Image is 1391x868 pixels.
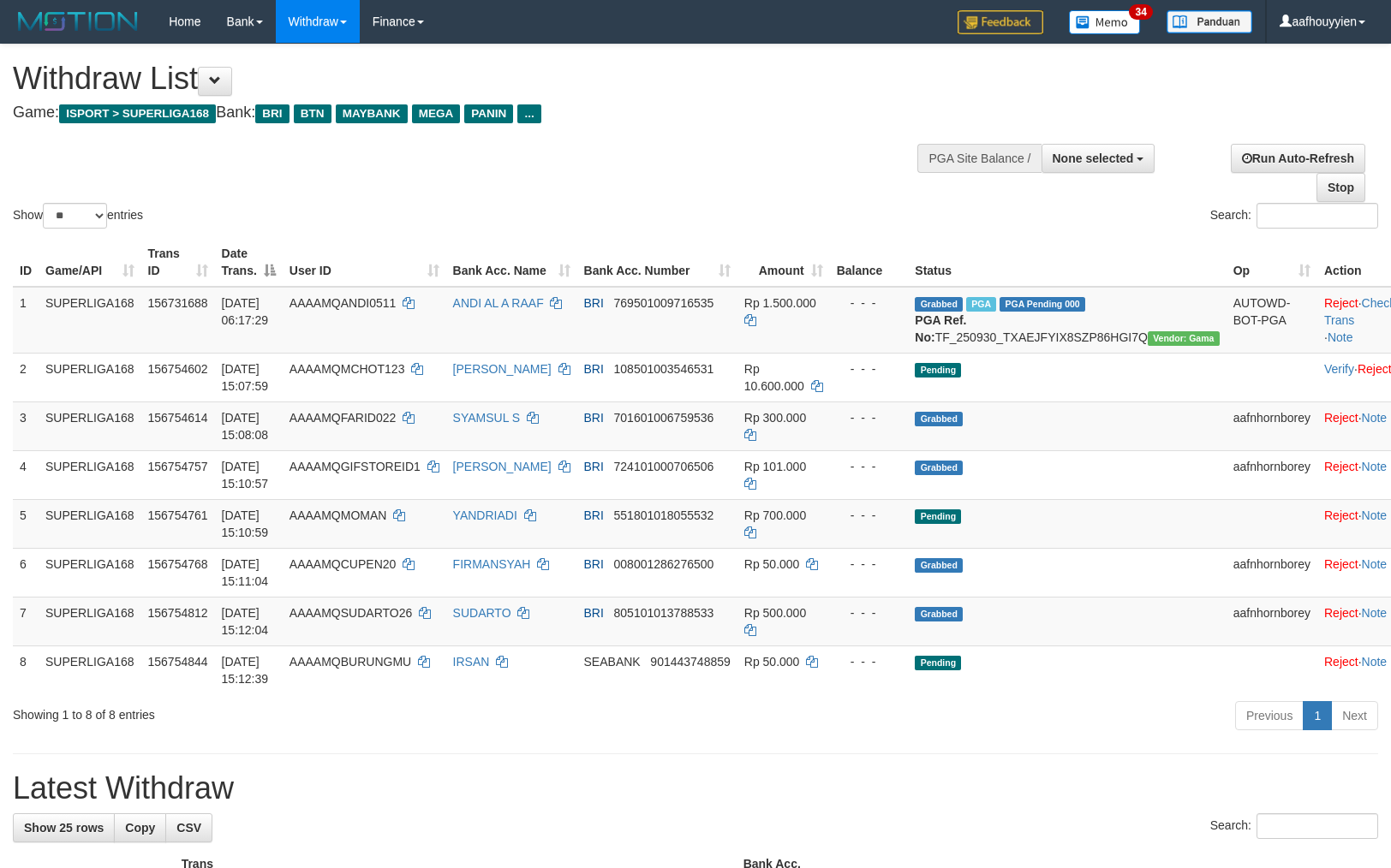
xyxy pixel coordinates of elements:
td: aafnhornborey [1227,548,1317,597]
span: AAAAMQGIFSTOREID1 [290,460,421,473]
span: 156754844 [148,655,208,669]
td: 3 [13,401,39,450]
span: Rp 300.000 [744,411,806,425]
td: 7 [13,597,39,645]
a: Note [1328,330,1353,344]
a: Reject [1324,508,1358,522]
span: Copy 769501009716535 to clipboard [614,296,714,310]
h4: Game: Bank: [13,104,910,122]
span: Grabbed [915,461,963,475]
div: - - - [837,507,902,524]
span: [DATE] 15:10:57 [222,460,269,490]
h1: Latest Withdraw [13,771,1378,806]
a: ANDI AL A RAAF [453,296,544,310]
td: 6 [13,548,39,597]
a: Verify [1324,362,1354,376]
span: [DATE] 15:07:59 [222,362,269,393]
th: Trans ID: activate to sort column ascending [141,238,215,287]
div: - - - [837,653,902,670]
label: Search: [1210,203,1378,229]
span: Rp 101.000 [744,460,806,473]
span: BRI [584,362,604,376]
div: - - - [837,409,902,426]
span: PGA Pending [1000,297,1085,312]
span: Copy 551801018055532 to clipboard [614,508,714,522]
span: 156754757 [148,460,208,473]
span: BRI [584,508,604,522]
th: Bank Acc. Name: activate to sort column ascending [446,238,577,287]
span: Copy 701601006759536 to clipboard [614,411,714,425]
a: SUDARTO [453,606,511,620]
td: SUPERLIGA168 [39,287,141,354]
a: Run Auto-Refresh [1231,144,1365,173]
th: Op: activate to sort column ascending [1227,238,1317,287]
td: SUPERLIGA168 [39,499,141,548]
a: Note [1362,411,1388,425]
a: Reject [1324,655,1358,669]
span: [DATE] 15:12:04 [222,606,269,637]
span: AAAAMQMOMAN [290,508,387,522]
span: Copy 008001286276500 to clipboard [614,557,714,571]
span: 156731688 [148,296,208,310]
span: [DATE] 15:08:08 [222,411,269,442]
span: [DATE] 15:12:39 [222,655,269,686]
span: Show 25 rows [24,821,104,835]
a: Reject [1324,606,1358,620]
a: SYAMSUL S [453,411,521,425]
h1: Withdraw List [13,62,910,96]
td: AUTOWD-BOT-PGA [1227,287,1317,354]
span: ... [517,104,540,123]
span: AAAAMQCUPEN20 [290,557,396,571]
a: Note [1362,606,1388,620]
span: ISPORT > SUPERLIGA168 [59,104,216,123]
span: Copy 108501003546531 to clipboard [614,362,714,376]
td: SUPERLIGA168 [39,597,141,645]
a: Reject [1324,296,1358,310]
span: [DATE] 15:11:04 [222,557,269,588]
div: - - - [837,556,902,573]
span: BRI [584,460,604,473]
a: CSV [165,813,212,842]
td: SUPERLIGA168 [39,645,141,694]
span: Pending [915,509,961,524]
a: Note [1362,557,1388,571]
a: 1 [1303,701,1332,730]
span: Grabbed [915,558,963,573]
span: Rp 500.000 [744,606,806,620]
span: 156754614 [148,411,208,425]
span: 156754602 [148,362,208,376]
th: Bank Acc. Number: activate to sort column ascending [577,238,737,287]
div: - - - [837,360,902,378]
span: 34 [1129,4,1152,20]
a: IRSAN [453,655,490,669]
span: BTN [294,104,331,123]
img: Button%20Memo.svg [1069,10,1141,34]
span: AAAAMQSUDARTO26 [290,606,412,620]
span: CSV [176,821,201,835]
span: Copy 724101000706506 to clipboard [614,460,714,473]
select: Showentries [43,203,107,229]
span: 156754761 [148,508,208,522]
span: AAAAMQANDI0511 [290,296,397,310]
span: AAAAMQBURUNGMU [290,655,411,669]
td: SUPERLIGA168 [39,353,141,401]
span: 156754768 [148,557,208,571]
th: Date Trans.: activate to sort column descending [215,238,283,287]
span: Copy 901443748859 to clipboard [650,655,730,669]
label: Show entries [13,203,143,229]
a: [PERSON_NAME] [453,362,552,376]
td: 1 [13,287,39,354]
span: Grabbed [915,412,963,426]
td: SUPERLIGA168 [39,548,141,597]
span: [DATE] 15:10:59 [222,508,269,539]
span: BRI [584,411,604,425]
span: Grabbed [915,607,963,621]
span: None selected [1053,152,1134,165]
span: BRI [584,296,604,310]
th: Game/API: activate to sort column ascending [39,238,141,287]
span: Rp 10.600.000 [744,362,804,393]
td: aafnhornborey [1227,597,1317,645]
span: [DATE] 06:17:29 [222,296,269,327]
td: SUPERLIGA168 [39,401,141,450]
th: Balance [830,238,909,287]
